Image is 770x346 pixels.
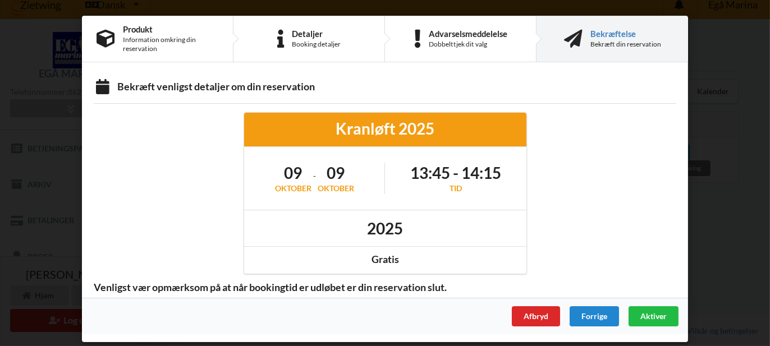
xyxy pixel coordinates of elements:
[410,163,501,183] h1: 13:45 - 14:15
[275,163,311,183] h1: 09
[252,253,519,266] div: Gratis
[86,281,455,294] span: Venligst vær opmærksom på at når bookingtid er udløbet er din reservation slut.
[313,171,316,181] span: -
[123,35,218,53] div: Information omkring din reservation
[318,183,354,194] div: oktober
[367,218,403,238] h1: 2025
[410,183,501,194] div: Tid
[590,40,661,49] div: Bekræft din reservation
[590,29,661,38] div: Bekræftelse
[275,183,311,194] div: oktober
[640,311,667,321] span: Aktiver
[570,306,619,326] div: Forrige
[292,29,341,38] div: Detaljer
[318,163,354,183] h1: 09
[123,25,218,34] div: Produkt
[429,29,507,38] div: Advarselsmeddelelse
[512,306,560,326] div: Afbryd
[292,40,341,49] div: Booking detaljer
[94,80,676,95] div: Bekræft venligst detaljer om din reservation
[252,118,519,139] div: Kranløft 2025
[429,40,507,49] div: Dobbelttjek dit valg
